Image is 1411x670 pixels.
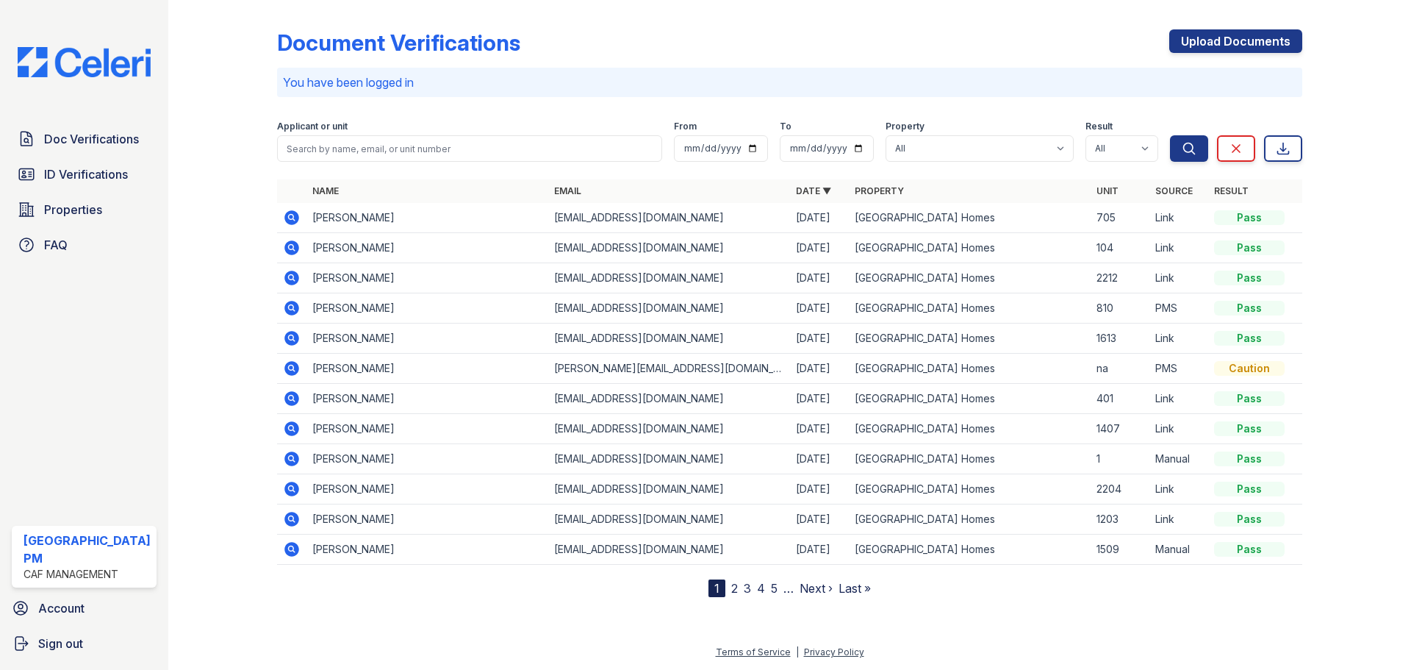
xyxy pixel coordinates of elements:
label: Applicant or unit [277,121,348,132]
a: Email [554,185,581,196]
td: [EMAIL_ADDRESS][DOMAIN_NAME] [548,535,790,565]
td: [DATE] [790,535,849,565]
input: Search by name, email, or unit number [277,135,662,162]
td: na [1091,354,1149,384]
td: [PERSON_NAME] [306,505,548,535]
td: [EMAIL_ADDRESS][DOMAIN_NAME] [548,324,790,354]
td: [PERSON_NAME] [306,233,548,263]
td: [EMAIL_ADDRESS][DOMAIN_NAME] [548,444,790,474]
span: ID Verifications [44,165,128,183]
td: [EMAIL_ADDRESS][DOMAIN_NAME] [548,233,790,263]
td: [DATE] [790,354,849,384]
td: 2212 [1091,263,1149,293]
div: Pass [1214,421,1285,436]
td: [GEOGRAPHIC_DATA] Homes [849,293,1091,324]
div: | [796,646,799,657]
td: [GEOGRAPHIC_DATA] Homes [849,444,1091,474]
span: Sign out [38,635,83,652]
td: [PERSON_NAME] [306,384,548,414]
label: Result [1085,121,1113,132]
a: FAQ [12,230,157,260]
td: [GEOGRAPHIC_DATA] Homes [849,324,1091,354]
a: Upload Documents [1169,29,1302,53]
div: [GEOGRAPHIC_DATA] PM [24,532,151,567]
div: Pass [1214,240,1285,255]
td: [DATE] [790,203,849,233]
td: [EMAIL_ADDRESS][DOMAIN_NAME] [548,263,790,293]
td: [DATE] [790,263,849,293]
td: [DATE] [790,293,849,324]
td: 2204 [1091,474,1149,505]
span: Doc Verifications [44,130,139,148]
td: 1509 [1091,535,1149,565]
td: [DATE] [790,233,849,263]
div: Document Verifications [277,29,520,56]
div: Pass [1214,512,1285,527]
td: [GEOGRAPHIC_DATA] Homes [849,263,1091,293]
td: [DATE] [790,384,849,414]
td: [PERSON_NAME][EMAIL_ADDRESS][DOMAIN_NAME] [548,354,790,384]
td: PMS [1149,354,1208,384]
td: Link [1149,233,1208,263]
td: Link [1149,414,1208,444]
a: Doc Verifications [12,124,157,154]
td: Link [1149,203,1208,233]
a: 3 [744,581,751,596]
td: [GEOGRAPHIC_DATA] Homes [849,233,1091,263]
td: Link [1149,505,1208,535]
td: [PERSON_NAME] [306,414,548,444]
div: CAF Management [24,567,151,582]
td: [GEOGRAPHIC_DATA] Homes [849,354,1091,384]
td: [DATE] [790,444,849,474]
td: [PERSON_NAME] [306,474,548,505]
span: Account [38,599,85,617]
td: [PERSON_NAME] [306,203,548,233]
td: Manual [1149,535,1208,565]
a: Name [312,185,339,196]
td: [PERSON_NAME] [306,444,548,474]
div: Pass [1214,482,1285,496]
a: ID Verifications [12,160,157,189]
td: 1613 [1091,324,1149,354]
td: 1407 [1091,414,1149,444]
a: 4 [757,581,765,596]
td: [GEOGRAPHIC_DATA] Homes [849,474,1091,505]
span: Properties [44,201,102,218]
label: To [780,121,791,132]
td: Manual [1149,444,1208,474]
img: CE_Logo_Blue-a8612792a0a2168367f1c8372b55b34899dd931a85d93a1a3d3e32e68fde9ad4.png [6,47,162,77]
td: [PERSON_NAME] [306,354,548,384]
a: Last » [839,581,871,596]
button: Sign out [6,629,162,658]
td: 1 [1091,444,1149,474]
a: 5 [771,581,778,596]
a: Property [855,185,904,196]
td: [DATE] [790,505,849,535]
div: Pass [1214,542,1285,557]
a: Properties [12,195,157,224]
td: Link [1149,474,1208,505]
td: 1203 [1091,505,1149,535]
label: Property [886,121,924,132]
span: FAQ [44,236,68,254]
td: [EMAIL_ADDRESS][DOMAIN_NAME] [548,293,790,324]
td: [GEOGRAPHIC_DATA] Homes [849,505,1091,535]
td: [GEOGRAPHIC_DATA] Homes [849,203,1091,233]
a: Unit [1096,185,1119,196]
td: [GEOGRAPHIC_DATA] Homes [849,535,1091,565]
td: [DATE] [790,474,849,505]
a: 2 [731,581,738,596]
td: [EMAIL_ADDRESS][DOMAIN_NAME] [548,474,790,505]
a: Next › [800,581,833,596]
div: Pass [1214,452,1285,466]
td: [GEOGRAPHIC_DATA] Homes [849,384,1091,414]
td: 401 [1091,384,1149,414]
td: Link [1149,324,1208,354]
a: Date ▼ [796,185,831,196]
a: Source [1155,185,1193,196]
td: Link [1149,263,1208,293]
span: … [783,580,794,597]
div: Pass [1214,391,1285,406]
p: You have been logged in [283,74,1296,91]
div: Pass [1214,331,1285,346]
